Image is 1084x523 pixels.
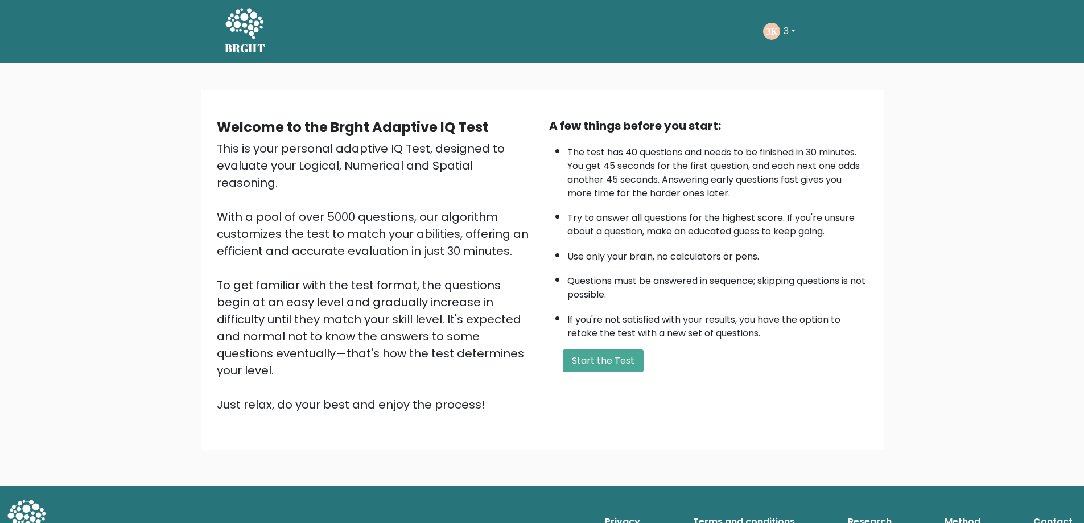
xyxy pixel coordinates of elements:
[549,117,868,134] div: A few things before you start:
[567,140,868,200] li: The test has 40 questions and needs to be finished in 30 minutes. You get 45 seconds for the firs...
[225,42,266,55] h5: BRGHT
[765,24,778,38] text: ЗК
[780,24,799,39] button: З
[567,307,868,340] li: If you're not satisfied with your results, you have the option to retake the test with a new set ...
[567,205,868,238] li: Try to answer all questions for the highest score. If you're unsure about a question, make an edu...
[217,118,488,137] b: Welcome to the Brght Adaptive IQ Test
[567,269,868,302] li: Questions must be answered in sequence; skipping questions is not possible.
[563,349,644,372] button: Start the Test
[567,244,868,263] li: Use only your brain, no calculators or pens.
[225,5,266,58] a: BRGHT
[217,140,535,413] div: This is your personal adaptive IQ Test, designed to evaluate your Logical, Numerical and Spatial ...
